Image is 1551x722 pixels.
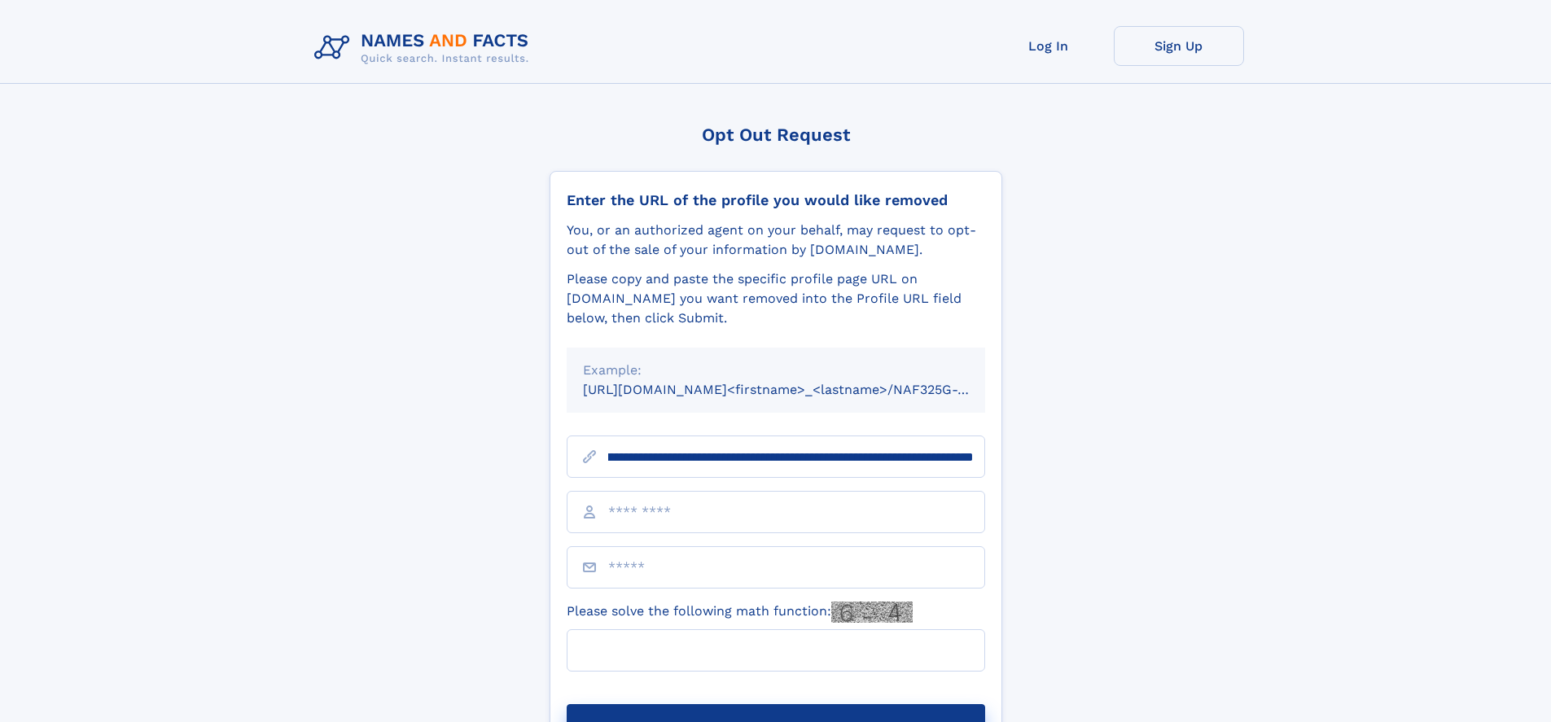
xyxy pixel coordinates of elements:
[583,361,969,380] div: Example:
[567,191,985,209] div: Enter the URL of the profile you would like removed
[308,26,542,70] img: Logo Names and Facts
[583,382,1016,397] small: [URL][DOMAIN_NAME]<firstname>_<lastname>/NAF325G-xxxxxxxx
[550,125,1002,145] div: Opt Out Request
[984,26,1114,66] a: Log In
[1114,26,1244,66] a: Sign Up
[567,269,985,328] div: Please copy and paste the specific profile page URL on [DOMAIN_NAME] you want removed into the Pr...
[567,602,913,623] label: Please solve the following math function:
[567,221,985,260] div: You, or an authorized agent on your behalf, may request to opt-out of the sale of your informatio...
